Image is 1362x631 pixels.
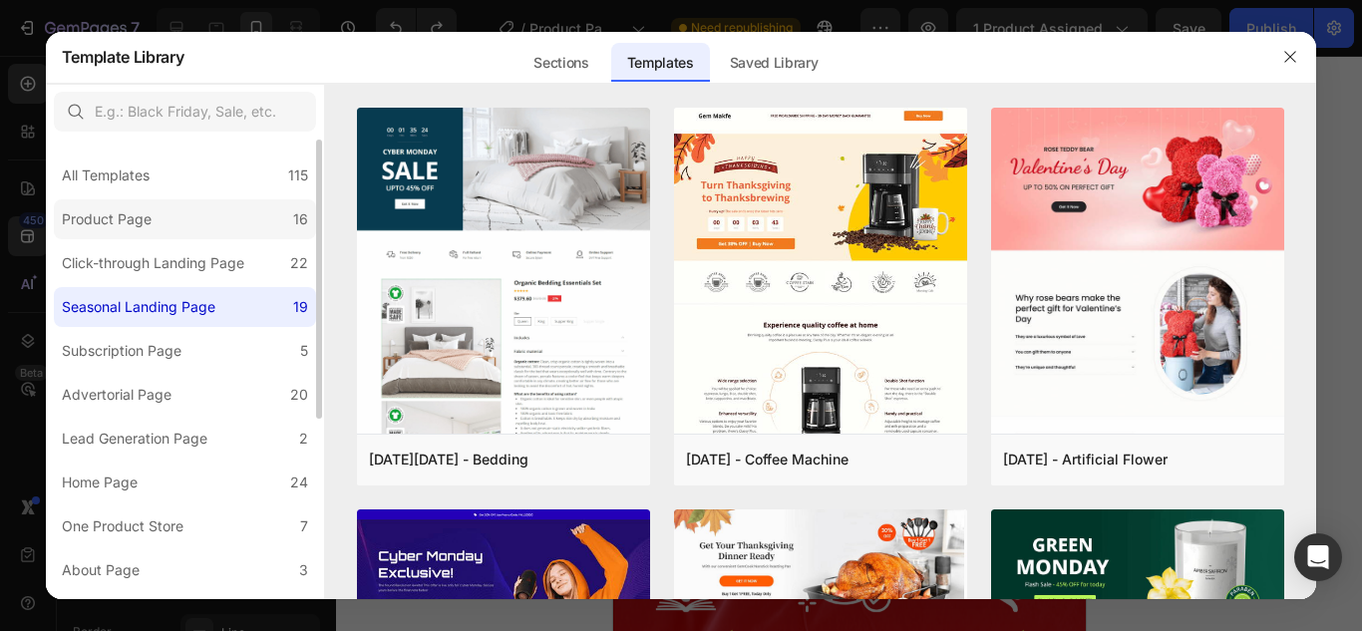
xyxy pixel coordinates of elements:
div: [DATE][DATE] - Bedding [369,448,528,472]
div: 16 [293,207,308,231]
div: 20 [290,383,308,407]
div: Templates [611,43,710,83]
div: Open Intercom Messenger [1294,533,1342,581]
div: Advertorial Page [62,383,171,407]
button: <p>HACER PEDIDO - PAGAR EN CASA</p> [36,312,437,372]
div: Click-through Landing Page [62,251,244,275]
div: One Product Store [62,514,183,538]
div: Subscription Page [62,339,181,363]
div: 19 [293,295,308,319]
p: HACER PEDIDO - PAGAR EN CASA [60,324,413,360]
div: 3 [299,558,308,582]
div: Home Page [62,471,138,494]
div: 7 [300,514,308,538]
div: 24 [290,471,308,494]
div: 115 [288,163,308,187]
div: [DATE] - Coffee Machine [686,448,849,472]
div: Sections [517,43,604,83]
div: 2 [299,427,308,451]
div: 5 [300,339,308,363]
input: E.g.: Black Friday, Sale, etc. [54,92,316,132]
div: Button [25,279,70,297]
div: [DATE] - Artificial Flower [1003,448,1168,472]
div: Lead Generation Page [62,427,207,451]
div: Product Page [62,207,152,231]
div: Seasonal Landing Page [62,295,215,319]
div: Saved Library [714,43,835,83]
div: 22 [290,251,308,275]
h2: Template Library [62,31,184,83]
div: About Page [62,558,140,582]
div: All Templates [62,163,150,187]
